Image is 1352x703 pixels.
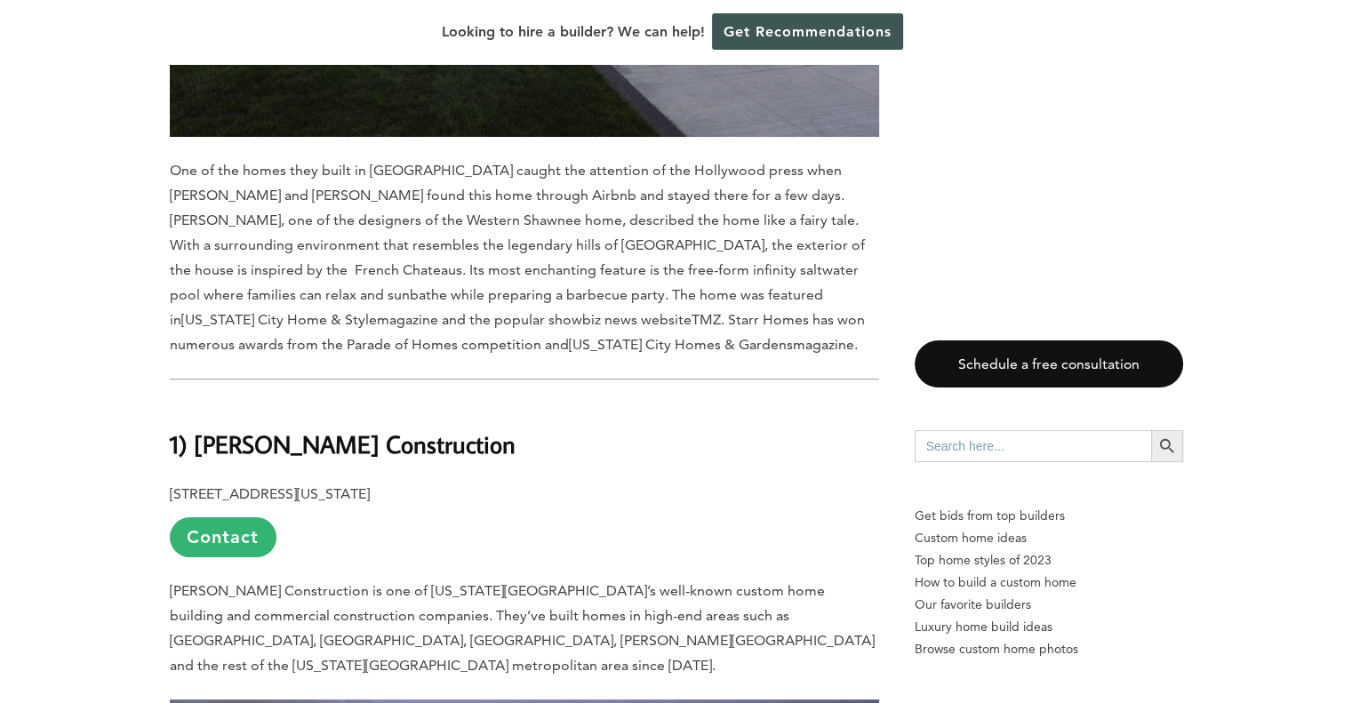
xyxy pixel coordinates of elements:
span: [US_STATE] City Homes & Gardens [569,336,793,353]
a: Luxury home build ideas [915,616,1183,638]
a: Schedule a free consultation [915,340,1183,387]
a: Custom home ideas [915,527,1183,549]
span: [US_STATE] City Home & Style [181,311,377,328]
b: 1) [PERSON_NAME] Construction [170,428,516,459]
a: Browse custom home photos [915,638,1183,660]
a: Our favorite builders [915,594,1183,616]
span: magazine. [793,336,858,353]
p: [STREET_ADDRESS][US_STATE] [170,482,879,557]
input: Search here... [915,430,1151,462]
a: Get Recommendations [712,13,903,50]
a: Contact [170,517,276,557]
a: Top home styles of 2023 [915,549,1183,571]
span: [PERSON_NAME] Construction is one of [US_STATE][GEOGRAPHIC_DATA]’s well-known custom home buildin... [170,582,875,674]
span: TMZ [692,311,721,328]
svg: Search [1157,436,1177,456]
span: magazine and the popular showbiz news website [377,311,692,328]
span: . Starr Homes has won numerous awards from the Parade of Homes competition and [170,311,865,353]
p: Get bids from top builders [915,505,1183,527]
span: One of the homes they built in [GEOGRAPHIC_DATA] caught the attention of the Hollywood press when... [170,162,865,328]
a: How to build a custom home [915,571,1183,594]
